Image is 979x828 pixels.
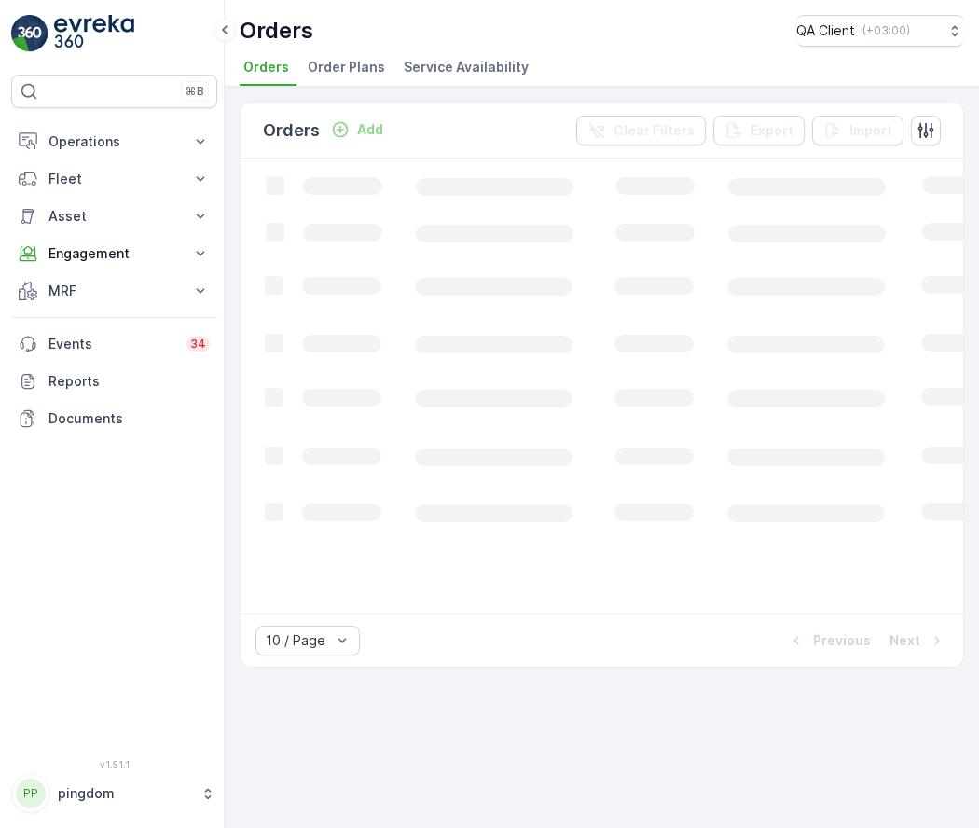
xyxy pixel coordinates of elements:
[243,58,289,76] span: Orders
[11,198,217,235] button: Asset
[751,121,793,140] p: Export
[11,759,217,770] span: v 1.51.1
[11,400,217,437] a: Documents
[48,372,210,391] p: Reports
[324,118,391,141] button: Add
[713,116,805,145] button: Export
[58,784,191,803] p: pingdom
[48,282,180,300] p: MRF
[796,21,855,40] p: QA Client
[11,123,217,160] button: Operations
[785,629,873,652] button: Previous
[263,117,320,144] p: Orders
[48,335,175,353] p: Events
[889,631,920,650] p: Next
[11,160,217,198] button: Fleet
[48,244,180,263] p: Engagement
[11,272,217,310] button: MRF
[11,363,217,400] a: Reports
[888,629,948,652] button: Next
[11,774,217,813] button: PPpingdom
[54,15,134,52] img: logo_light-DOdMpM7g.png
[796,15,964,47] button: QA Client(+03:00)
[576,116,706,145] button: Clear Filters
[11,15,48,52] img: logo
[357,120,383,139] p: Add
[16,779,46,808] div: PP
[11,235,217,272] button: Engagement
[48,132,180,151] p: Operations
[813,631,871,650] p: Previous
[48,207,180,226] p: Asset
[48,170,180,188] p: Fleet
[404,58,529,76] span: Service Availability
[308,58,385,76] span: Order Plans
[186,84,204,99] p: ⌘B
[614,121,695,140] p: Clear Filters
[812,116,903,145] button: Import
[11,325,217,363] a: Events34
[240,16,313,46] p: Orders
[849,121,892,140] p: Import
[190,337,206,352] p: 34
[862,23,910,38] p: ( +03:00 )
[48,409,210,428] p: Documents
